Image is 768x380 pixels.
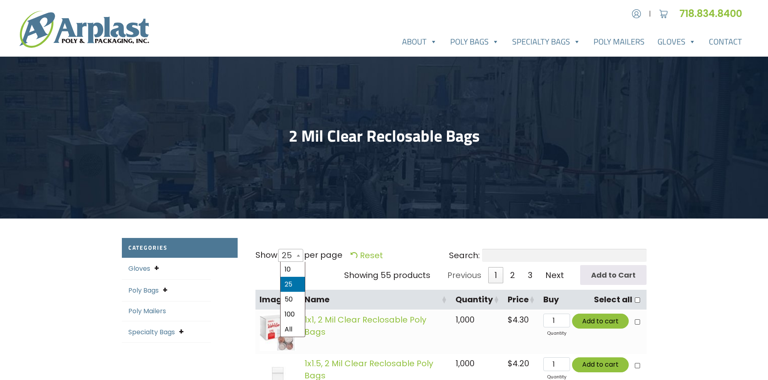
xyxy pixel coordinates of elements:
a: Poly Mailers [128,306,166,316]
a: Poly Mailers [587,34,651,50]
span: 1,000 [455,358,474,369]
li: 25 [281,277,305,292]
bdi: 4.30 [508,314,529,325]
th: Quantity: activate to sort column ascending [451,290,504,310]
label: Select all [594,294,632,306]
a: About [396,34,444,50]
input: Qty [543,357,570,371]
span: 1,000 [455,314,474,325]
span: $ [508,314,513,325]
a: Gloves [128,264,150,273]
a: Next [539,267,570,283]
th: Price: activate to sort column ascending [504,290,539,310]
a: Specialty Bags [506,34,587,50]
th: Name: activate to sort column ascending [300,290,451,310]
label: Show per page [255,249,343,262]
a: Reset [351,250,383,261]
th: Image [255,290,301,310]
a: 1x1, 2 Mil Clear Reclosable Poly Bags [304,314,426,338]
a: 2 [504,267,521,283]
img: logo [19,11,149,48]
span: | [649,9,651,19]
li: 100 [281,307,305,322]
a: 1 [488,267,503,283]
a: Gloves [651,34,702,50]
a: Contact [702,34,749,50]
a: Poly Bags [128,286,159,295]
span: 25 [278,249,303,262]
img: AP-DR-PZB_2mil-1x12 [260,314,297,351]
input: Search: [482,249,647,262]
input: Qty [543,314,570,327]
h1: 2 Mil Clear Reclosable Bags [122,126,647,146]
a: 3 [522,267,538,283]
bdi: 4.20 [508,358,529,369]
li: All [281,322,305,337]
span: $ [508,358,513,369]
th: BuySelect all [539,290,646,310]
div: Showing 55 products [344,269,430,281]
li: 10 [281,262,305,277]
a: Previous [441,267,487,283]
a: Poly Bags [444,34,506,50]
label: Search: [449,249,647,262]
button: Add to cart [572,314,629,329]
h2: Categories [122,238,238,258]
li: 50 [281,292,305,307]
span: 25 [279,246,300,265]
input: Add to Cart [580,265,647,285]
a: Specialty Bags [128,327,175,337]
button: Add to cart [572,357,629,372]
a: 718.834.8400 [679,7,749,20]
